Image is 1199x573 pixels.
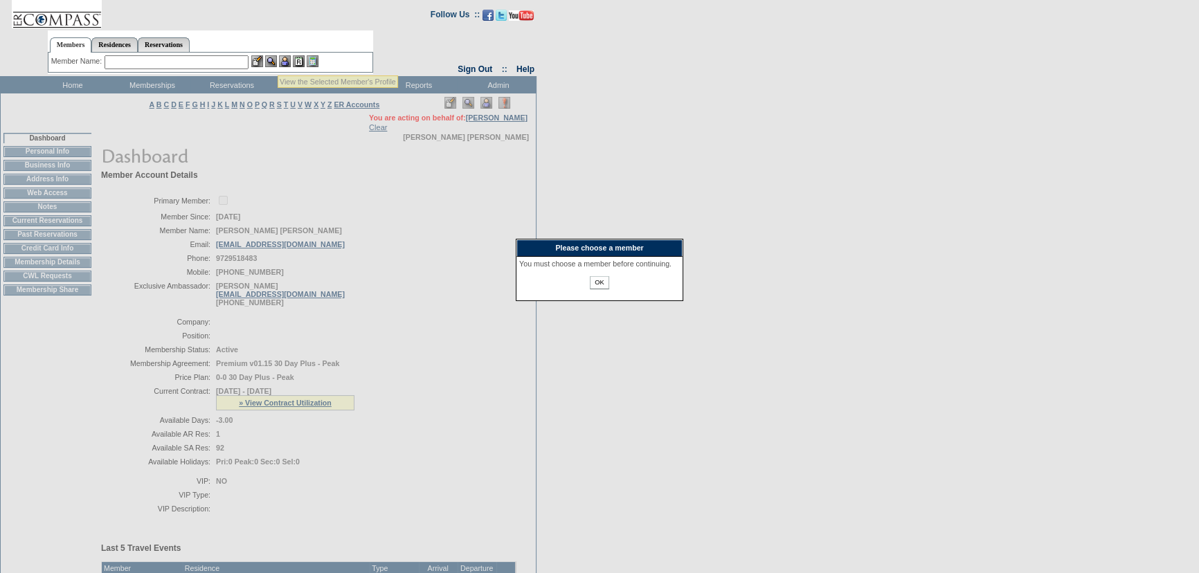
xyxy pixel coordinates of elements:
a: Residences [91,37,138,52]
img: Impersonate [279,55,291,67]
div: Please choose a member [516,239,683,257]
a: Follow us on Twitter [496,14,507,22]
a: Sign Out [458,64,492,74]
img: View [265,55,277,67]
a: Members [50,37,92,53]
span: :: [502,64,507,74]
a: Subscribe to our YouTube Channel [509,14,534,22]
img: Subscribe to our YouTube Channel [509,10,534,21]
img: b_edit.gif [251,55,263,67]
div: You must choose a member before continuing. [519,260,680,268]
a: Become our fan on Facebook [483,14,494,22]
a: Reservations [138,37,190,52]
input: OK [590,276,608,289]
a: Help [516,64,534,74]
div: Member Name: [51,55,105,67]
img: Reservations [293,55,305,67]
td: Follow Us :: [431,8,480,25]
img: b_calculator.gif [307,55,318,67]
img: Follow us on Twitter [496,10,507,21]
img: Become our fan on Facebook [483,10,494,21]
